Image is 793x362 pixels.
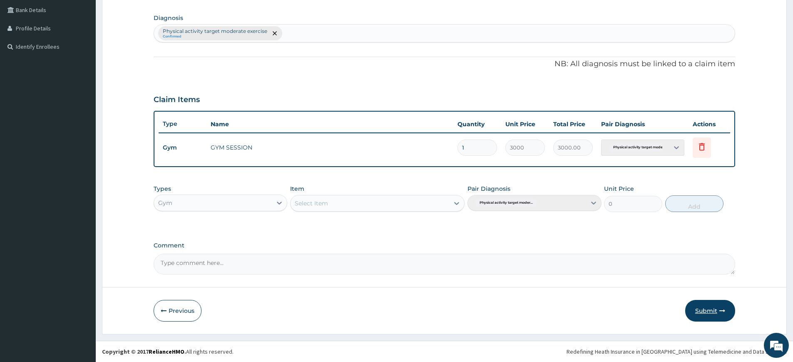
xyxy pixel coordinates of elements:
[604,185,634,193] label: Unit Price
[154,95,200,105] h3: Claim Items
[685,300,735,322] button: Submit
[453,116,501,132] th: Quantity
[567,347,787,356] div: Redefining Heath Insurance in [GEOGRAPHIC_DATA] using Telemedicine and Data Science!
[149,348,184,355] a: RelianceHMO
[206,139,453,156] td: GYM SESSION
[295,199,328,207] div: Select Item
[4,227,159,257] textarea: Type your message and hit 'Enter'
[137,4,157,24] div: Minimize live chat window
[501,116,549,132] th: Unit Price
[159,140,206,155] td: Gym
[154,14,183,22] label: Diagnosis
[158,199,172,207] div: Gym
[206,116,453,132] th: Name
[467,185,510,193] label: Pair Diagnosis
[159,116,206,132] th: Type
[665,195,723,212] button: Add
[154,242,735,249] label: Comment
[154,300,201,322] button: Previous
[102,348,186,355] strong: Copyright © 2017 .
[689,116,730,132] th: Actions
[48,105,115,189] span: We're online!
[43,47,140,57] div: Chat with us now
[15,42,34,62] img: d_794563401_company_1708531726252_794563401
[96,341,793,362] footer: All rights reserved.
[154,185,171,192] label: Types
[549,116,597,132] th: Total Price
[290,185,304,193] label: Item
[154,59,735,70] p: NB: All diagnosis must be linked to a claim item
[597,116,689,132] th: Pair Diagnosis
